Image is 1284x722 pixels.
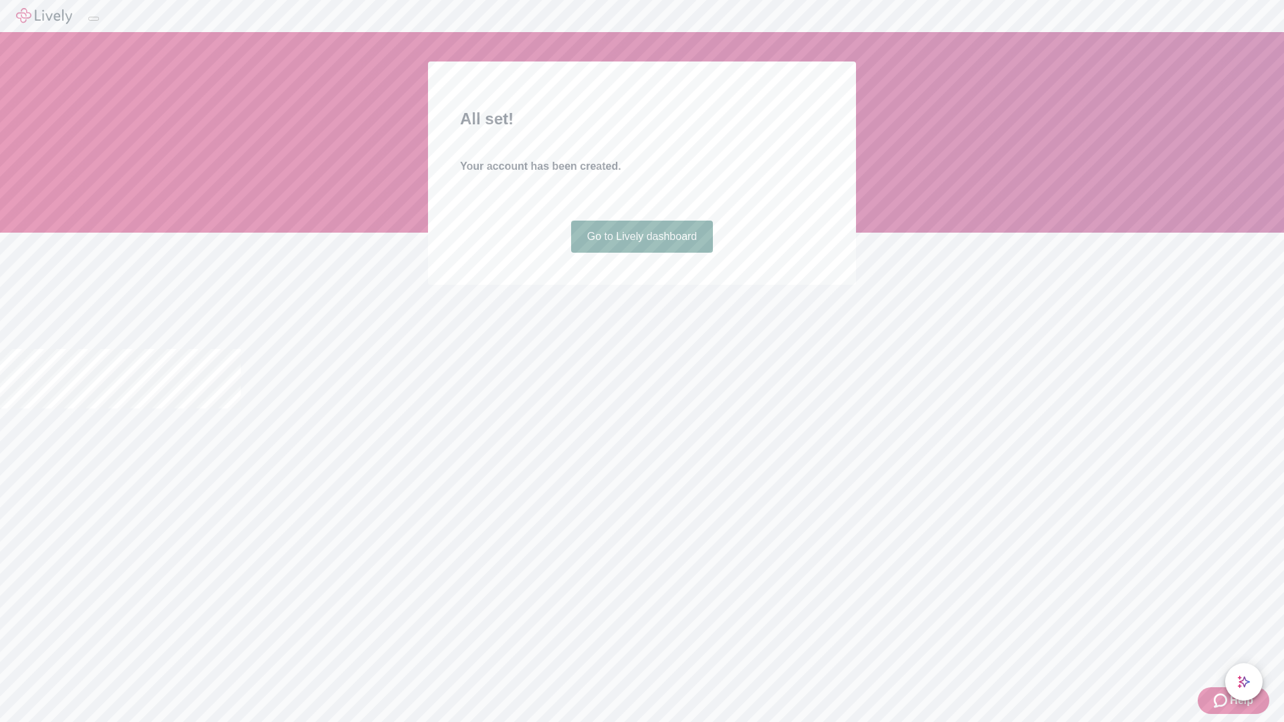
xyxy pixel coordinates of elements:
[1237,675,1251,689] svg: Lively AI Assistant
[1214,693,1230,709] svg: Zendesk support icon
[1225,663,1263,701] button: chat
[460,107,824,131] h2: All set!
[460,158,824,174] h4: Your account has been created.
[16,8,72,24] img: Lively
[1230,693,1253,709] span: Help
[88,17,99,21] button: Log out
[1198,687,1269,714] button: Zendesk support iconHelp
[571,221,714,253] a: Go to Lively dashboard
